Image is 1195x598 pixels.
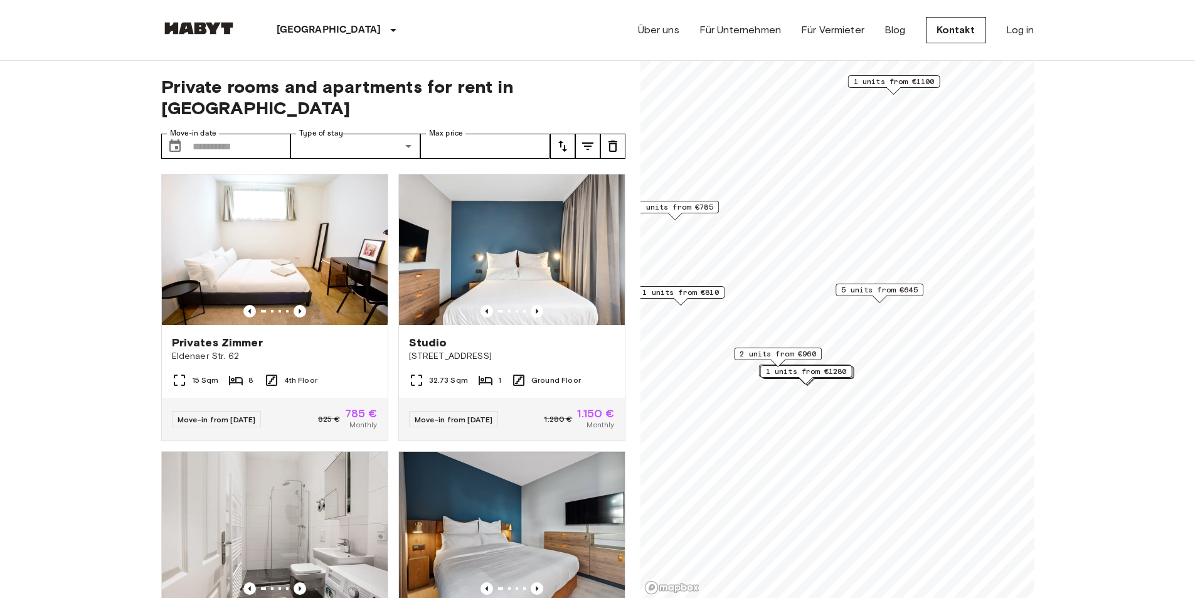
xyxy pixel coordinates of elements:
[637,286,725,306] div: Map marker
[1006,23,1034,38] a: Log in
[409,335,447,350] span: Studio
[631,201,719,220] div: Map marker
[243,305,256,318] button: Previous image
[345,408,378,419] span: 785 €
[531,582,543,595] button: Previous image
[801,23,864,38] a: Für Vermieter
[637,201,713,213] span: 1 units from €785
[699,23,781,38] a: Für Unternehmen
[399,174,625,325] img: Marketing picture of unit DE-01-482-008-01
[409,350,615,363] span: [STREET_ADDRESS]
[172,350,378,363] span: Eldenaer Str. 62
[734,348,822,367] div: Map marker
[544,414,572,425] span: 1.280 €
[161,76,625,119] span: Private rooms and apartments for rent in [GEOGRAPHIC_DATA]
[162,134,188,159] button: Choose date
[248,375,253,386] span: 8
[294,305,306,318] button: Previous image
[162,174,388,325] img: Marketing picture of unit DE-01-012-001-04H
[577,408,614,419] span: 1.150 €
[761,366,853,385] div: Map marker
[600,134,625,159] button: tune
[575,134,600,159] button: tune
[765,366,846,377] span: 1 units from €1280
[847,75,940,95] div: Map marker
[161,174,388,441] a: Marketing picture of unit DE-01-012-001-04HPrevious imagePrevious imagePrivates ZimmerEldenaer St...
[172,335,263,350] span: Privates Zimmer
[481,582,493,595] button: Previous image
[642,287,719,298] span: 1 units from €810
[192,375,219,386] span: 15 Sqm
[243,582,256,595] button: Previous image
[884,23,906,38] a: Blog
[161,22,236,35] img: Habyt
[550,134,575,159] button: tune
[415,415,493,424] span: Move-in from [DATE]
[481,305,493,318] button: Previous image
[853,76,934,87] span: 1 units from €1100
[587,419,614,430] span: Monthly
[841,284,918,296] span: 5 units from €645
[740,348,816,360] span: 2 units from €960
[498,375,501,386] span: 1
[760,365,852,385] div: Map marker
[429,375,468,386] span: 32.73 Sqm
[349,419,377,430] span: Monthly
[398,174,625,441] a: Marketing picture of unit DE-01-482-008-01Previous imagePrevious imageStudio[STREET_ADDRESS]32.73...
[318,414,340,425] span: 825 €
[277,23,381,38] p: [GEOGRAPHIC_DATA]
[644,580,699,595] a: Mapbox logo
[531,375,581,386] span: Ground Floor
[758,365,851,384] div: Map marker
[429,128,463,139] label: Max price
[294,582,306,595] button: Previous image
[762,366,854,386] div: Map marker
[170,128,216,139] label: Move-in date
[299,128,343,139] label: Type of stay
[178,415,256,424] span: Move-in from [DATE]
[759,365,851,384] div: Map marker
[531,305,543,318] button: Previous image
[926,17,986,43] a: Kontakt
[284,375,317,386] span: 4th Floor
[836,284,923,303] div: Map marker
[638,23,679,38] a: Über uns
